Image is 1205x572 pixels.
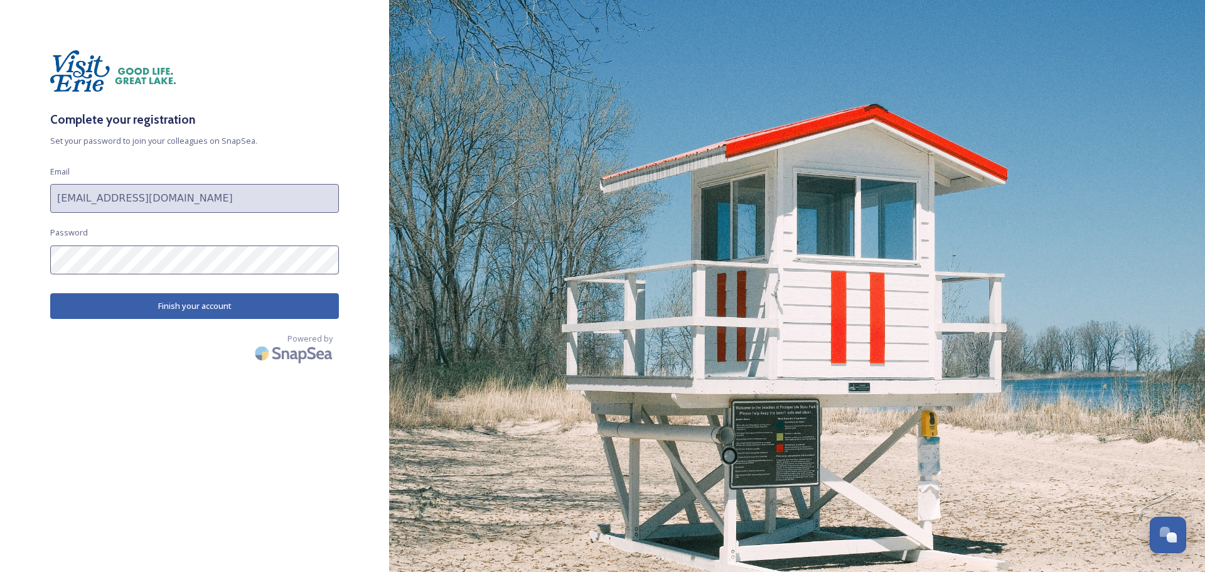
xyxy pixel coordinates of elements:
img: download%20%282%29.png [50,50,176,92]
span: Email [50,166,70,178]
span: Set your password to join your colleagues on SnapSea. [50,135,339,147]
h3: Complete your registration [50,111,339,129]
span: Powered by [287,333,333,345]
img: SnapSea Logo [251,338,339,368]
button: Finish your account [50,293,339,319]
span: Password [50,227,88,239]
button: Open Chat [1150,517,1186,553]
